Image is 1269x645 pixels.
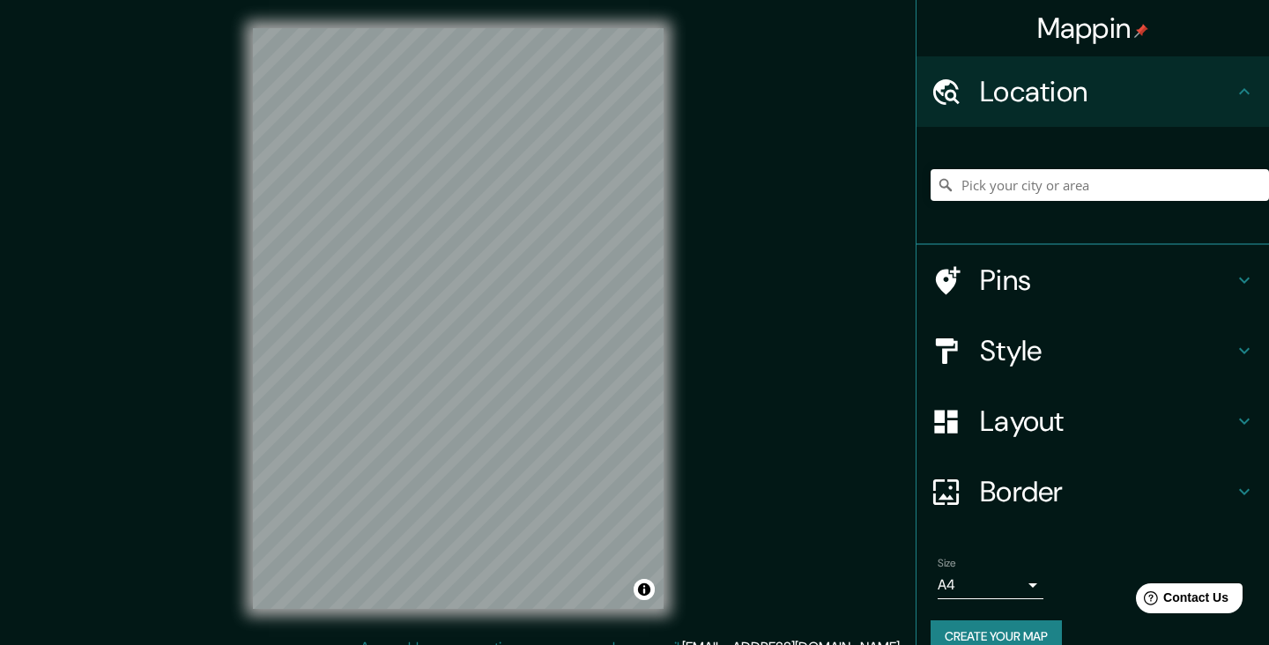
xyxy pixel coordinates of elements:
[1134,24,1148,38] img: pin-icon.png
[938,556,956,571] label: Size
[916,56,1269,127] div: Location
[253,28,664,609] canvas: Map
[931,169,1269,201] input: Pick your city or area
[980,404,1234,439] h4: Layout
[938,571,1043,599] div: A4
[1112,576,1250,626] iframe: Help widget launcher
[980,474,1234,509] h4: Border
[980,74,1234,109] h4: Location
[916,315,1269,386] div: Style
[916,386,1269,456] div: Layout
[916,456,1269,527] div: Border
[980,333,1234,368] h4: Style
[980,263,1234,298] h4: Pins
[634,579,655,600] button: Toggle attribution
[916,245,1269,315] div: Pins
[1037,11,1149,46] h4: Mappin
